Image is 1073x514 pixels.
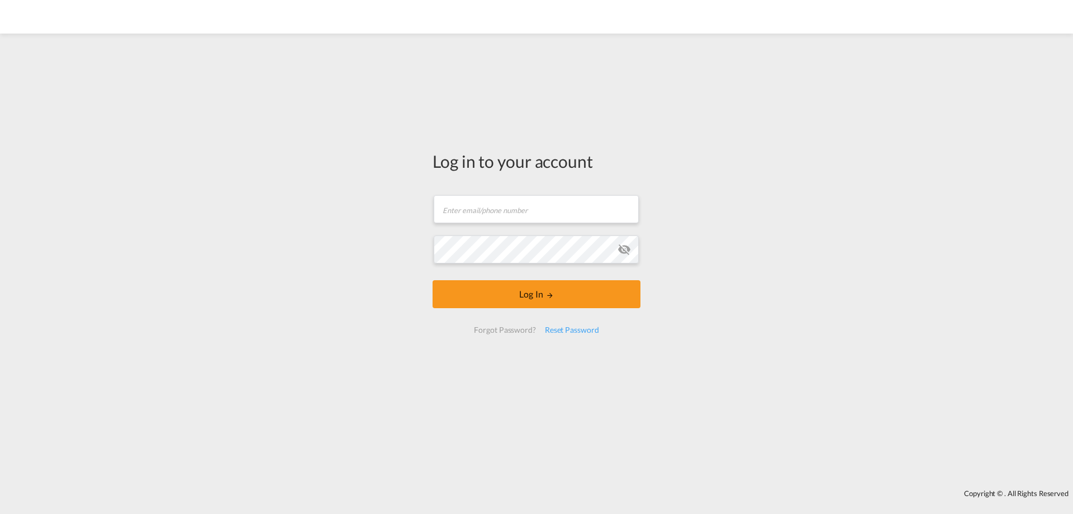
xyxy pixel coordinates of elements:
div: Reset Password [540,320,604,340]
input: Enter email/phone number [434,195,639,223]
button: LOGIN [433,280,640,308]
div: Forgot Password? [469,320,540,340]
div: Log in to your account [433,149,640,173]
md-icon: icon-eye-off [618,243,631,256]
